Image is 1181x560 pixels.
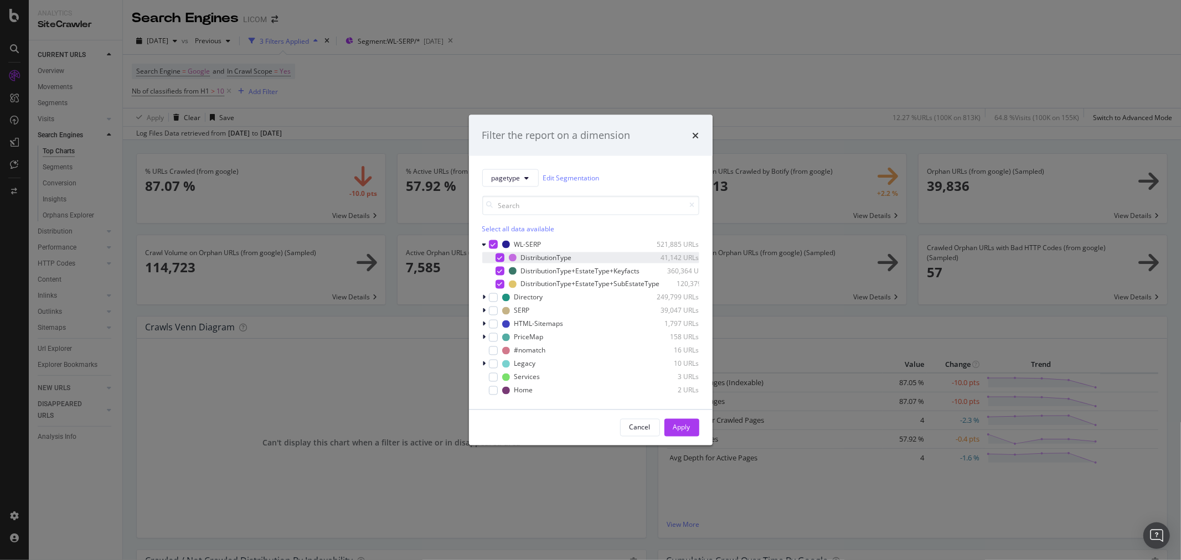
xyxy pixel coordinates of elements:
div: Cancel [630,423,651,432]
div: times [693,128,699,143]
button: Cancel [620,418,660,436]
div: DistributionType [521,253,572,262]
div: Legacy [514,359,536,369]
span: pagetype [492,173,520,183]
button: pagetype [482,169,539,186]
div: SERP [514,306,530,315]
div: 158 URLs [645,333,699,342]
div: Filter the report on a dimension [482,128,631,143]
div: DistributionType+EstateType+SubEstateType [521,279,660,289]
div: Directory [514,293,543,302]
div: 10 URLs [645,359,699,369]
div: 3 URLs [645,372,699,382]
div: 16 URLs [645,346,699,355]
div: Select all data available [482,224,699,233]
a: Edit Segmentation [543,172,600,184]
div: 249,799 URLs [645,293,699,302]
div: 360,364 URLs [656,266,710,276]
div: 39,047 URLs [645,306,699,315]
div: 1,797 URLs [645,319,699,329]
div: 521,885 URLs [645,240,699,249]
div: DistributionType+EstateType+Keyfacts [521,266,640,276]
div: 120,379 URLs [675,279,719,289]
div: Home [514,386,533,395]
div: #nomatch [514,346,546,355]
div: WL-SERP [514,240,541,249]
button: Apply [664,418,699,436]
div: 41,142 URLs [645,253,699,262]
div: 2 URLs [645,386,699,395]
div: HTML-Sitemaps [514,319,564,329]
div: Services [514,372,540,382]
div: Apply [673,423,690,432]
input: Search [482,195,699,215]
div: modal [469,115,713,445]
div: Open Intercom Messenger [1143,522,1170,549]
div: PriceMap [514,333,544,342]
